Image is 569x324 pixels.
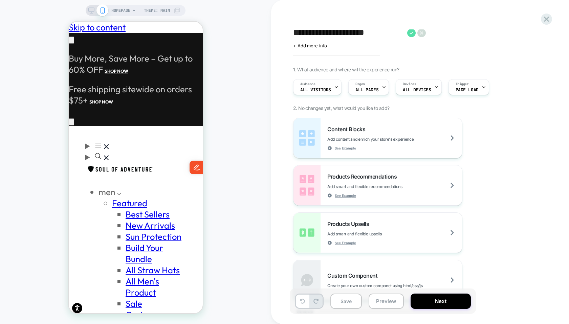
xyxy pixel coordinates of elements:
span: 2. No changes yet, what would you like to add? [293,105,389,111]
span: ALL DEVICES [403,88,431,92]
span: ALL PAGES [355,88,378,92]
a: shop now [36,47,60,52]
a: Soul of Adventure [16,141,118,156]
a: Custom Products [57,287,91,310]
span: Products Recommendations [327,173,400,180]
span: Pages [355,82,365,87]
span: Products Upsells [327,221,372,227]
a: shop now [21,77,44,83]
span: 1. What audience and where will the experience run? [293,67,399,72]
a: Build Your Bundle [57,221,94,243]
span: Add content and enrich your store's experience [327,137,447,142]
span: + Add more info [293,43,327,48]
img: Soul of Adventure [16,141,87,154]
a: Featured [43,176,79,187]
span: HOMEPAGE [111,5,130,16]
span: Trigger [456,82,469,87]
span: Theme: MAIN [144,5,170,16]
span: Add smart and flexible recommendations [327,184,436,189]
span: Add smart and flexible upsells [327,231,415,236]
span: Audience [300,82,315,87]
button: Preview [369,294,404,309]
button: Save [330,294,362,309]
span: See Example [335,240,356,245]
a: All Straw Hats [57,243,111,254]
span: Devices [403,82,416,87]
a: New Arrivals [57,198,106,209]
summary: Search [16,130,118,141]
button: Next [411,294,471,309]
span: Page Load [456,88,479,92]
summary: Menu [16,119,40,130]
a: Sun Protection [57,209,113,221]
span: See Example [335,193,356,198]
span: All Visitors [300,88,331,92]
a: All Men's Product [57,254,90,276]
div: men [30,165,118,176]
span: Custom Component [327,272,381,279]
a: Sale [57,276,73,287]
span: Create your own custom componet using html/css/js [327,283,456,288]
span: Content Blocks [327,126,369,133]
iframe: Marker.io feedback button [121,139,135,153]
a: Best Sellers [57,187,101,198]
span: See Example [335,146,356,151]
